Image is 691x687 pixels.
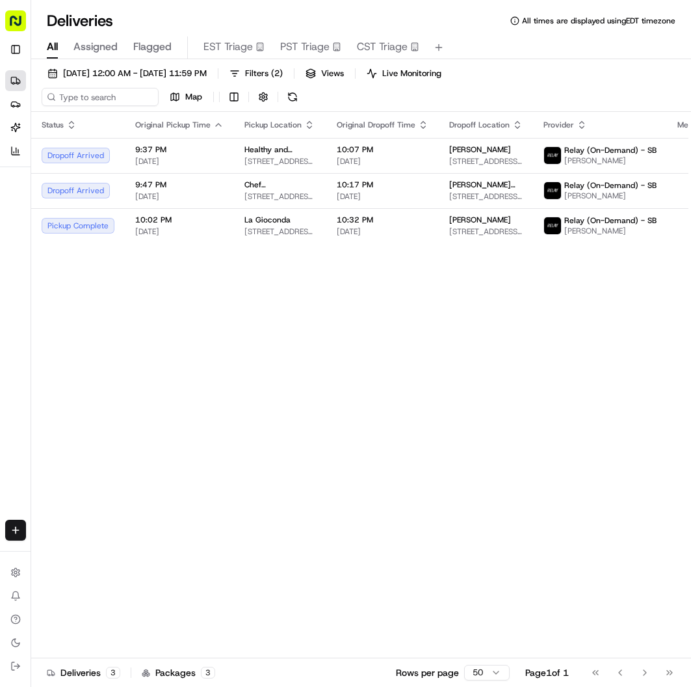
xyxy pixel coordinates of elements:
span: [DATE] [135,156,224,167]
span: Map [185,91,202,103]
div: 3 [106,667,120,679]
span: Live Monitoring [382,68,441,79]
span: Dropoff Location [449,120,510,130]
span: [PERSON_NAME] [564,226,657,236]
span: [DATE] [337,191,428,202]
span: Assigned [73,39,118,55]
p: Rows per page [396,666,459,679]
span: PST Triage [280,39,330,55]
button: [DATE] 12:00 AM - [DATE] 11:59 PM [42,64,213,83]
span: [PERSON_NAME] [PERSON_NAME] [449,180,523,190]
span: [STREET_ADDRESS][US_STATE] [244,191,316,202]
span: EST Triage [203,39,253,55]
button: Filters(2) [224,64,289,83]
div: 3 [201,667,215,679]
span: All times are displayed using EDT timezone [522,16,675,26]
img: relay_logo_black.png [544,147,561,164]
img: relay_logo_black.png [544,217,561,234]
span: [DATE] [337,156,428,167]
span: 10:02 PM [135,215,224,225]
h1: Deliveries [47,10,113,31]
span: Relay (On-Demand) - SB [564,215,657,226]
input: Type to search [42,88,159,106]
span: Chef [PERSON_NAME] [244,180,316,190]
span: [PERSON_NAME] [449,215,511,225]
span: Flagged [133,39,172,55]
div: Packages [142,666,215,679]
span: Views [321,68,344,79]
span: 9:47 PM [135,180,224,190]
span: Original Dropoff Time [337,120,415,130]
span: [STREET_ADDRESS][US_STATE] [449,191,523,202]
span: Provider [543,120,574,130]
span: Original Pickup Time [135,120,211,130]
button: Refresh [283,88,302,106]
span: 10:07 PM [337,144,428,155]
span: Healthy and Delicious [244,144,316,155]
button: Map [164,88,208,106]
div: Deliveries [47,666,120,679]
span: [STREET_ADDRESS][US_STATE] [244,226,316,237]
span: [DATE] [135,226,224,237]
span: [DATE] [135,191,224,202]
div: Page 1 of 1 [525,666,569,679]
span: Relay (On-Demand) - SB [564,145,657,155]
span: 10:17 PM [337,180,428,190]
span: Relay (On-Demand) - SB [564,180,657,191]
span: [PERSON_NAME] [449,144,511,155]
span: 10:32 PM [337,215,428,225]
img: relay_logo_black.png [544,182,561,199]
span: Filters [245,68,283,79]
span: [STREET_ADDRESS][US_STATE] [449,156,523,167]
span: ( 2 ) [271,68,283,79]
span: [STREET_ADDRESS][US_STATE] [244,156,316,167]
span: All [47,39,58,55]
span: [STREET_ADDRESS][US_STATE] [449,226,523,237]
span: La Gioconda [244,215,291,225]
button: Views [300,64,350,83]
span: Status [42,120,64,130]
button: Live Monitoring [361,64,447,83]
span: [DATE] 12:00 AM - [DATE] 11:59 PM [63,68,207,79]
span: 9:37 PM [135,144,224,155]
span: Pickup Location [244,120,302,130]
span: [PERSON_NAME] [564,155,657,166]
span: CST Triage [357,39,408,55]
span: [PERSON_NAME] [564,191,657,201]
span: [DATE] [337,226,428,237]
